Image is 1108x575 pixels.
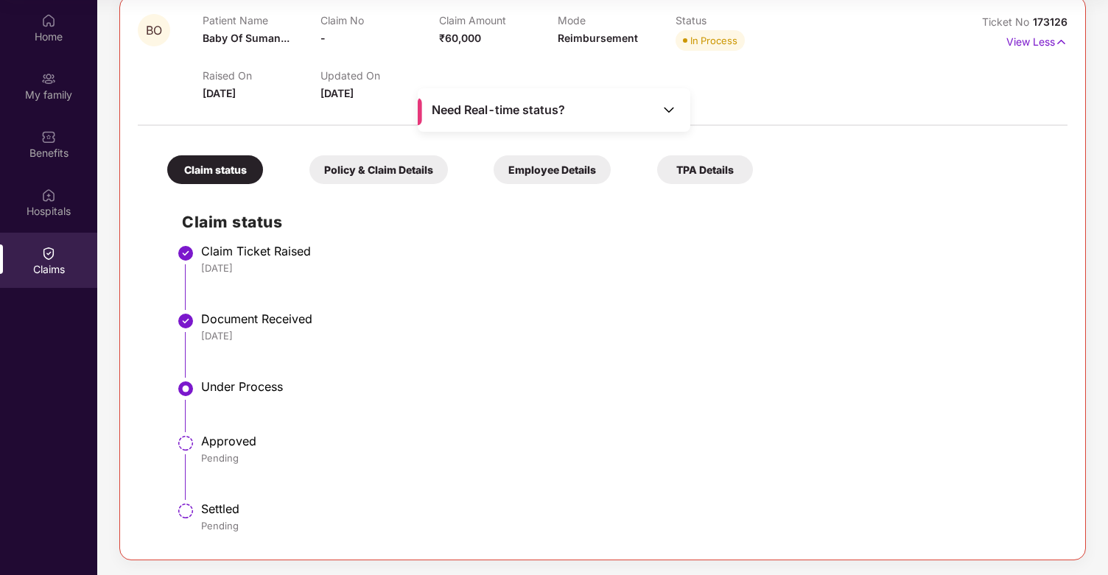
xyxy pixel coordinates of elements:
[182,210,1053,234] h2: Claim status
[494,155,611,184] div: Employee Details
[177,502,194,520] img: svg+xml;base64,PHN2ZyBpZD0iU3RlcC1QZW5kaW5nLTMyeDMyIiB4bWxucz0iaHR0cDovL3d3dy53My5vcmcvMjAwMC9zdm...
[201,451,1053,465] div: Pending
[203,87,236,99] span: [DATE]
[320,87,354,99] span: [DATE]
[201,501,1053,516] div: Settled
[146,24,162,37] span: BO
[177,380,194,398] img: svg+xml;base64,PHN2ZyBpZD0iU3RlcC1BY3RpdmUtMzJ4MzIiIHhtbG5zPSJodHRwOi8vd3d3LnczLm9yZy8yMDAwL3N2Zy...
[177,434,194,452] img: svg+xml;base64,PHN2ZyBpZD0iU3RlcC1QZW5kaW5nLTMyeDMyIiB4bWxucz0iaHR0cDovL3d3dy53My5vcmcvMjAwMC9zdm...
[1033,15,1067,28] span: 173126
[439,14,558,27] p: Claim Amount
[201,244,1053,258] div: Claim Ticket Raised
[41,71,56,86] img: svg+xml;base64,PHN2ZyB3aWR0aD0iMjAiIGhlaWdodD0iMjAiIHZpZXdCb3g9IjAgMCAyMCAyMCIgZmlsbD0ibm9uZSIgeG...
[558,14,676,27] p: Mode
[309,155,448,184] div: Policy & Claim Details
[320,14,439,27] p: Claim No
[167,155,263,184] div: Claim status
[203,32,290,44] span: Baby Of Suman...
[662,102,676,117] img: Toggle Icon
[201,261,1053,275] div: [DATE]
[41,130,56,144] img: svg+xml;base64,PHN2ZyBpZD0iQmVuZWZpdHMiIHhtbG5zPSJodHRwOi8vd3d3LnczLm9yZy8yMDAwL3N2ZyIgd2lkdGg9Ij...
[201,311,1053,326] div: Document Received
[201,519,1053,532] div: Pending
[657,155,753,184] div: TPA Details
[41,188,56,202] img: svg+xml;base64,PHN2ZyBpZD0iSG9zcGl0YWxzIiB4bWxucz0iaHR0cDovL3d3dy53My5vcmcvMjAwMC9zdmciIHdpZHRoPS...
[982,15,1033,28] span: Ticket No
[203,14,321,27] p: Patient Name
[201,379,1053,394] div: Under Process
[320,32,326,44] span: -
[320,69,439,82] p: Updated On
[41,246,56,261] img: svg+xml;base64,PHN2ZyBpZD0iQ2xhaW0iIHhtbG5zPSJodHRwOi8vd3d3LnczLm9yZy8yMDAwL3N2ZyIgd2lkdGg9IjIwIi...
[201,434,1053,448] div: Approved
[177,312,194,330] img: svg+xml;base64,PHN2ZyBpZD0iU3RlcC1Eb25lLTMyeDMyIiB4bWxucz0iaHR0cDovL3d3dy53My5vcmcvMjAwMC9zdmciIH...
[558,32,638,44] span: Reimbursement
[1006,30,1067,50] p: View Less
[203,69,321,82] p: Raised On
[41,13,56,28] img: svg+xml;base64,PHN2ZyBpZD0iSG9tZSIgeG1sbnM9Imh0dHA6Ly93d3cudzMub3JnLzIwMDAvc3ZnIiB3aWR0aD0iMjAiIG...
[676,14,794,27] p: Status
[1055,34,1067,50] img: svg+xml;base64,PHN2ZyB4bWxucz0iaHR0cDovL3d3dy53My5vcmcvMjAwMC9zdmciIHdpZHRoPSIxNyIgaGVpZ2h0PSIxNy...
[690,33,737,48] div: In Process
[432,102,565,118] span: Need Real-time status?
[201,329,1053,342] div: [DATE]
[177,244,194,262] img: svg+xml;base64,PHN2ZyBpZD0iU3RlcC1Eb25lLTMyeDMyIiB4bWxucz0iaHR0cDovL3d3dy53My5vcmcvMjAwMC9zdmciIH...
[439,32,481,44] span: ₹60,000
